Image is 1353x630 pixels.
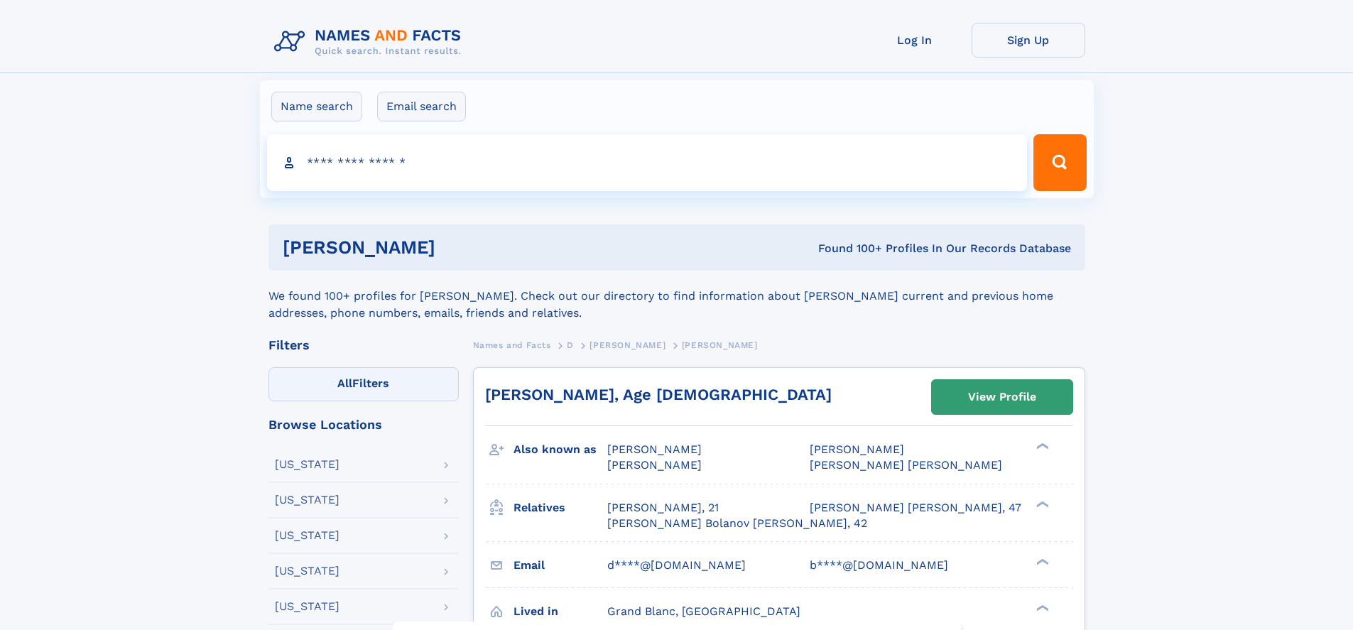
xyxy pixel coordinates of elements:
span: [PERSON_NAME] [607,458,702,472]
span: [PERSON_NAME] [810,442,904,456]
div: [US_STATE] [275,494,339,506]
span: [PERSON_NAME] [589,340,665,350]
label: Name search [271,92,362,121]
span: All [337,376,352,390]
div: We found 100+ profiles for [PERSON_NAME]. Check out our directory to find information about [PERS... [268,271,1085,322]
h3: Relatives [514,496,607,520]
a: [PERSON_NAME] Bolanov [PERSON_NAME], 42 [607,516,867,531]
div: View Profile [968,381,1036,413]
div: Browse Locations [268,418,459,431]
div: [US_STATE] [275,601,339,612]
div: [US_STATE] [275,459,339,470]
div: [US_STATE] [275,530,339,541]
div: [US_STATE] [275,565,339,577]
a: D [567,336,574,354]
div: Found 100+ Profiles In Our Records Database [626,241,1071,256]
span: [PERSON_NAME] [607,442,702,456]
a: Sign Up [972,23,1085,58]
a: [PERSON_NAME] [589,336,665,354]
label: Email search [377,92,466,121]
h3: Also known as [514,438,607,462]
span: D [567,340,574,350]
input: search input [267,134,1028,191]
a: Log In [858,23,972,58]
a: Names and Facts [473,336,551,354]
h3: Lived in [514,599,607,624]
div: ❯ [1033,499,1050,509]
div: ❯ [1033,557,1050,566]
button: Search Button [1033,134,1086,191]
a: [PERSON_NAME], Age [DEMOGRAPHIC_DATA] [485,386,832,403]
h3: Email [514,553,607,577]
a: [PERSON_NAME], 21 [607,500,719,516]
div: ❯ [1033,442,1050,451]
label: Filters [268,367,459,401]
a: [PERSON_NAME] [PERSON_NAME], 47 [810,500,1021,516]
div: Filters [268,339,459,352]
img: Logo Names and Facts [268,23,473,61]
span: [PERSON_NAME] [682,340,758,350]
span: [PERSON_NAME] [PERSON_NAME] [810,458,1002,472]
div: ❯ [1033,603,1050,612]
h1: [PERSON_NAME] [283,239,627,256]
a: View Profile [932,380,1072,414]
span: Grand Blanc, [GEOGRAPHIC_DATA] [607,604,800,618]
